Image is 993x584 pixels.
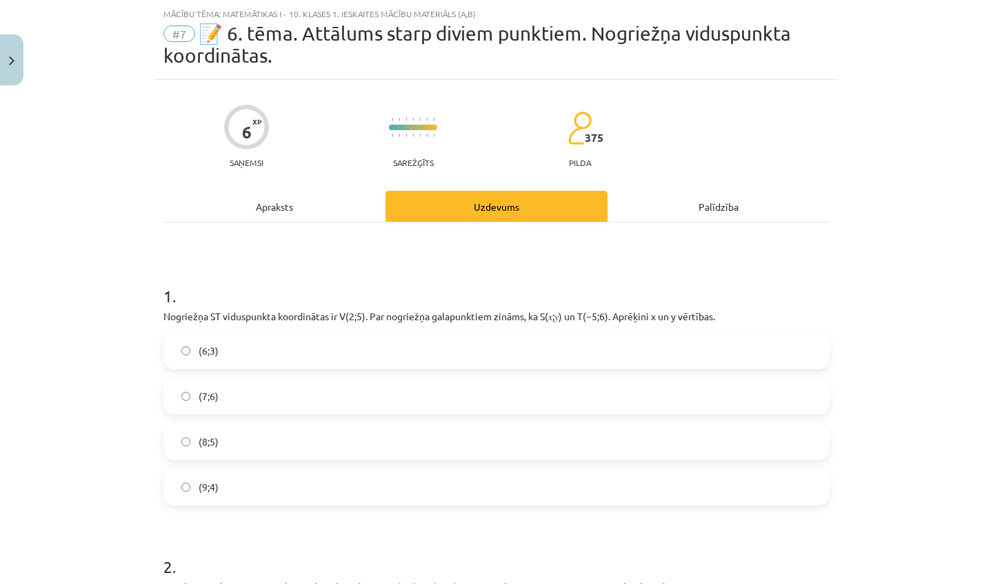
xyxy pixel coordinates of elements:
[252,118,261,125] span: XP
[163,262,830,305] h1: 1 .
[224,158,269,167] p: Saņemsi
[181,437,190,446] input: (8;5)
[433,134,434,137] img: icon-short-line-57e1e144782c952c97e751825c79c345078a6d821885a25fce030b3d8c18986b.svg
[385,191,608,222] div: Uzdevums
[181,392,190,401] input: (7;6)
[405,118,407,121] img: icon-short-line-57e1e144782c952c97e751825c79c345078a6d821885a25fce030b3d8c18986b.svg
[399,134,400,137] img: icon-short-line-57e1e144782c952c97e751825c79c345078a6d821885a25fce030b3d8c18986b.svg
[608,191,830,222] div: Palīdzība
[163,9,830,19] div: Mācību tēma: Matemātikas i - 10. klases 1. ieskaites mācību materiāls (a,b)
[419,134,421,137] img: icon-short-line-57e1e144782c952c97e751825c79c345078a6d821885a25fce030b3d8c18986b.svg
[9,56,14,65] img: icon-close-lesson-0947bae3869378f0d4975bcd49f059093ad1ed9edebbc8119c70593378902aed.svg
[199,344,219,358] span: (6;3)
[199,480,219,494] span: (9;4)
[412,134,414,137] img: icon-short-line-57e1e144782c952c97e751825c79c345078a6d821885a25fce030b3d8c18986b.svg
[419,118,421,121] img: icon-short-line-57e1e144782c952c97e751825c79c345078a6d821885a25fce030b3d8c18986b.svg
[163,25,195,42] span: #7
[393,158,434,167] p: Sarežģīts
[585,132,603,144] span: 375
[242,123,252,142] div: 6
[163,191,385,222] div: Apraksts
[568,111,592,145] img: students-c634bb4e5e11cddfef0936a35e636f08e4e9abd3cc4e673bd6f9a4125e45ecb1.svg
[163,22,791,67] span: 📝 6. tēma. Attālums starp diviem punktiem. Nogriežņa viduspunkta koordinātas.
[199,435,219,449] span: (8;5)
[181,346,190,355] input: (6;3)
[433,118,434,121] img: icon-short-line-57e1e144782c952c97e751825c79c345078a6d821885a25fce030b3d8c18986b.svg
[163,309,830,324] p: Nogriežņa ﻿ST viduspunkta koordinātas ir ﻿V(2;5)﻿. Par nogriežņa galapunktiem zināms, ka ﻿S(𝑥;𝑦) ...
[399,118,400,121] img: icon-short-line-57e1e144782c952c97e751825c79c345078a6d821885a25fce030b3d8c18986b.svg
[426,118,428,121] img: icon-short-line-57e1e144782c952c97e751825c79c345078a6d821885a25fce030b3d8c18986b.svg
[569,158,591,167] p: pilda
[392,118,393,121] img: icon-short-line-57e1e144782c952c97e751825c79c345078a6d821885a25fce030b3d8c18986b.svg
[426,134,428,137] img: icon-short-line-57e1e144782c952c97e751825c79c345078a6d821885a25fce030b3d8c18986b.svg
[412,118,414,121] img: icon-short-line-57e1e144782c952c97e751825c79c345078a6d821885a25fce030b3d8c18986b.svg
[181,483,190,492] input: (9;4)
[163,533,830,576] h1: 2 .
[405,134,407,137] img: icon-short-line-57e1e144782c952c97e751825c79c345078a6d821885a25fce030b3d8c18986b.svg
[392,134,393,137] img: icon-short-line-57e1e144782c952c97e751825c79c345078a6d821885a25fce030b3d8c18986b.svg
[199,389,219,404] span: (7;6)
